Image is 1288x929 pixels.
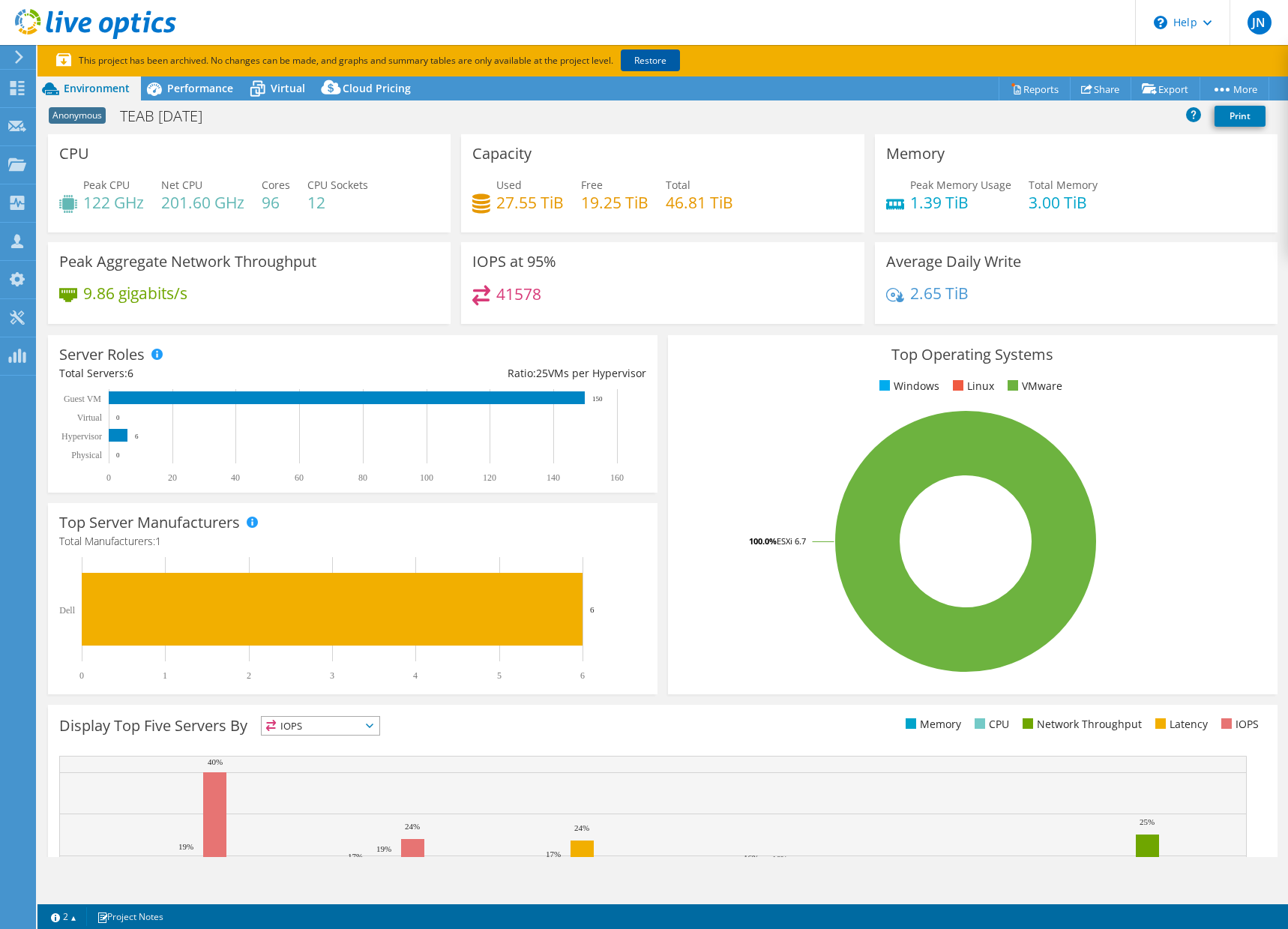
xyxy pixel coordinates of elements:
[358,472,367,483] text: 80
[1029,178,1098,192] span: Total Memory
[496,178,522,192] span: Used
[79,670,84,681] text: 0
[483,472,496,483] text: 120
[574,823,589,832] text: 24%
[150,857,165,866] text: 15%
[208,757,223,766] text: 40%
[666,194,733,211] h4: 46.81 TiB
[590,605,595,614] text: 6
[405,822,420,831] text: 24%
[581,194,648,211] h4: 19.25 TiB
[231,472,240,483] text: 40
[886,253,1021,270] h3: Average Daily Write
[352,365,645,382] div: Ratio: VMs per Hypervisor
[56,52,791,69] p: This project has been archived. No changes can be made, and graphs and summary tables are only av...
[71,450,102,460] text: Physical
[772,854,787,863] text: 16%
[83,285,187,301] h4: 9.86 gigabits/s
[1215,106,1266,127] a: Print
[679,346,1266,363] h3: Top Operating Systems
[167,81,233,95] span: Performance
[64,394,101,404] text: Guest VM
[949,378,994,394] li: Linux
[546,850,561,859] text: 17%
[61,431,102,442] text: Hypervisor
[376,844,391,853] text: 19%
[581,178,603,192] span: Free
[1152,716,1208,733] li: Latency
[113,108,226,124] h1: TEAB [DATE]
[262,717,379,735] span: IOPS
[40,907,87,926] a: 2
[161,194,244,211] h4: 201.60 GHz
[155,534,161,548] span: 1
[59,346,145,363] h3: Server Roles
[116,451,120,459] text: 0
[127,366,133,380] span: 6
[592,395,603,403] text: 150
[59,605,75,616] text: Dell
[163,670,167,681] text: 1
[168,472,177,483] text: 20
[262,194,290,211] h4: 96
[610,472,624,483] text: 160
[64,81,130,95] span: Environment
[496,286,541,302] h4: 41578
[348,852,363,861] text: 17%
[1140,817,1155,826] text: 25%
[59,365,352,382] div: Total Servers:
[910,285,969,301] h4: 2.65 TiB
[886,145,945,162] h3: Memory
[307,178,368,192] span: CPU Sockets
[1218,716,1259,733] li: IOPS
[621,49,680,71] a: Restore
[902,716,961,733] li: Memory
[59,533,646,550] h4: Total Manufacturers:
[247,670,251,681] text: 2
[161,178,202,192] span: Net CPU
[1019,716,1142,733] li: Network Throughput
[1131,77,1200,100] a: Export
[420,472,433,483] text: 100
[777,535,806,547] tspan: ESXi 6.7
[106,472,111,483] text: 0
[580,670,585,681] text: 6
[1029,194,1098,211] h4: 3.00 TiB
[59,514,240,531] h3: Top Server Manufacturers
[547,472,560,483] text: 140
[178,842,193,851] text: 19%
[910,194,1011,211] h4: 1.39 TiB
[83,194,144,211] h4: 122 GHz
[77,412,103,423] text: Virtual
[413,670,418,681] text: 4
[999,77,1071,100] a: Reports
[472,145,532,162] h3: Capacity
[307,194,368,211] h4: 12
[472,253,556,270] h3: IOPS at 95%
[497,670,502,681] text: 5
[295,472,304,483] text: 60
[971,716,1009,733] li: CPU
[1248,10,1272,34] span: JN
[83,178,130,192] span: Peak CPU
[1070,77,1131,100] a: Share
[666,178,690,192] span: Total
[262,178,290,192] span: Cores
[1004,378,1062,394] li: VMware
[536,366,548,380] span: 25
[749,535,777,547] tspan: 100.0%
[876,378,939,394] li: Windows
[1200,77,1269,100] a: More
[910,178,1011,192] span: Peak Memory Usage
[86,907,174,926] a: Project Notes
[135,433,139,440] text: 6
[330,670,334,681] text: 3
[116,414,120,421] text: 0
[744,853,759,862] text: 16%
[59,253,316,270] h3: Peak Aggregate Network Throughput
[49,107,106,124] span: Anonymous
[343,81,411,95] span: Cloud Pricing
[59,145,89,162] h3: CPU
[271,81,305,95] span: Virtual
[496,194,564,211] h4: 27.55 TiB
